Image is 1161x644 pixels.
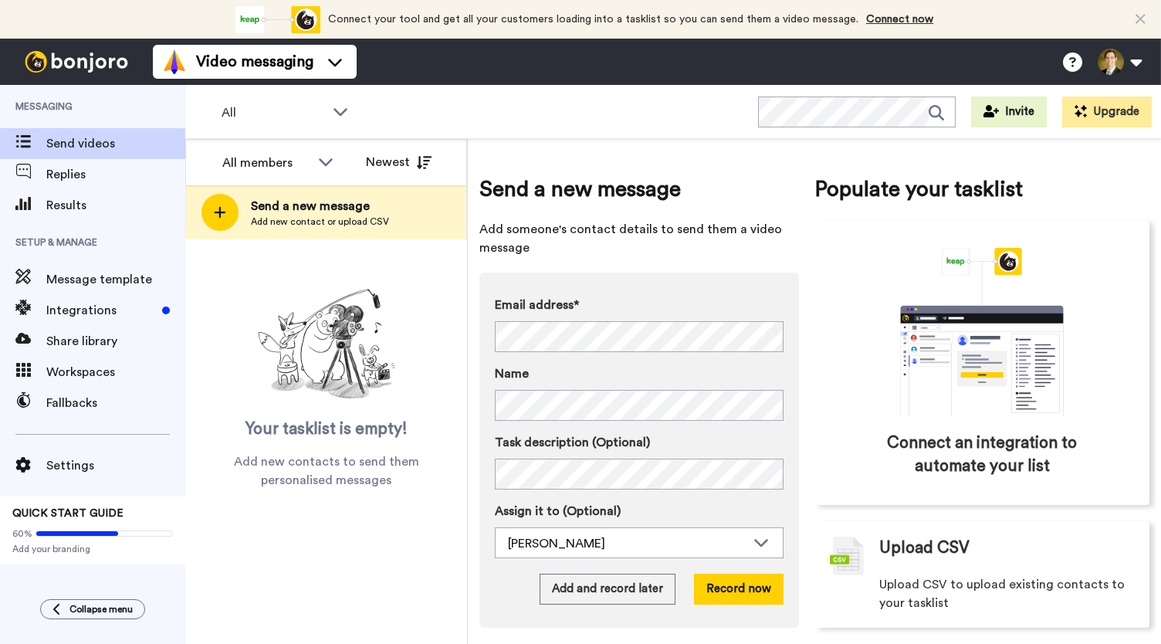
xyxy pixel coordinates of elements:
[495,433,784,452] label: Task description (Optional)
[328,14,858,25] span: Connect your tool and get all your customers loading into a tasklist so you can send them a video...
[208,452,444,490] span: Add new contacts to send them personalised messages
[46,394,185,412] span: Fallbacks
[162,49,187,74] img: vm-color.svg
[495,364,529,383] span: Name
[866,248,1098,416] div: animation
[540,574,675,605] button: Add and record later
[249,283,404,406] img: ready-set-action.png
[46,363,185,381] span: Workspaces
[354,147,443,178] button: Newest
[830,537,864,575] img: csv-grey.png
[12,527,32,540] span: 60%
[46,270,185,289] span: Message template
[880,432,1084,478] span: Connect an integration to automate your list
[251,197,389,215] span: Send a new message
[222,154,310,172] div: All members
[245,418,408,441] span: Your tasklist is empty!
[46,134,185,153] span: Send videos
[46,196,185,215] span: Results
[12,543,173,555] span: Add your branding
[46,301,156,320] span: Integrations
[46,332,185,351] span: Share library
[19,51,134,73] img: bj-logo-header-white.svg
[479,220,799,257] span: Add someone's contact details to send them a video message
[251,215,389,228] span: Add new contact or upload CSV
[508,534,746,553] div: [PERSON_NAME]
[46,456,185,475] span: Settings
[1062,97,1152,127] button: Upgrade
[879,537,970,560] span: Upload CSV
[69,603,133,615] span: Collapse menu
[235,6,320,33] div: animation
[40,599,145,619] button: Collapse menu
[495,502,784,520] label: Assign it to (Optional)
[479,174,799,205] span: Send a new message
[814,174,1149,205] span: Populate your tasklist
[222,103,325,122] span: All
[196,51,313,73] span: Video messaging
[866,14,933,25] a: Connect now
[879,575,1134,612] span: Upload CSV to upload existing contacts to your tasklist
[12,508,124,519] span: QUICK START GUIDE
[694,574,784,605] button: Record now
[971,97,1047,127] button: Invite
[46,165,185,184] span: Replies
[495,296,784,314] label: Email address*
